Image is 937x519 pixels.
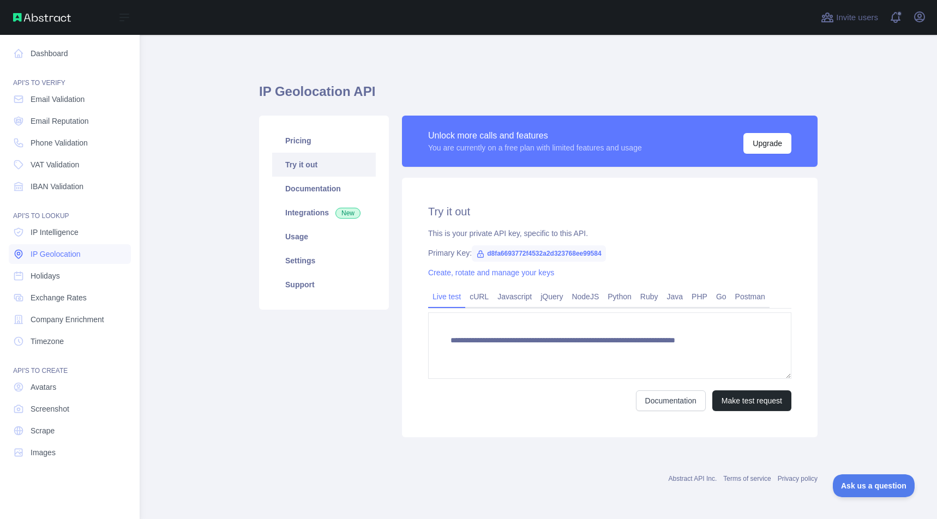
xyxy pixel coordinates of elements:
[9,331,131,351] a: Timezone
[9,89,131,109] a: Email Validation
[567,288,603,305] a: NodeJS
[31,403,69,414] span: Screenshot
[272,177,376,201] a: Documentation
[428,288,465,305] a: Live test
[31,137,88,148] span: Phone Validation
[687,288,712,305] a: PHP
[9,266,131,286] a: Holidays
[272,273,376,297] a: Support
[31,227,79,238] span: IP Intelligence
[272,201,376,225] a: Integrations New
[428,268,554,277] a: Create, rotate and manage your keys
[663,288,688,305] a: Java
[31,336,64,347] span: Timezone
[723,475,771,482] a: Terms of service
[472,245,606,262] span: d8fa6693772f4532a2d323768ee99584
[9,198,131,220] div: API'S TO LOOKUP
[31,249,81,259] span: IP Geolocation
[9,65,131,87] div: API'S TO VERIFY
[778,475,818,482] a: Privacy policy
[428,248,791,258] div: Primary Key:
[603,288,636,305] a: Python
[9,310,131,329] a: Company Enrichment
[31,314,104,325] span: Company Enrichment
[31,116,89,126] span: Email Reputation
[536,288,567,305] a: jQuery
[272,225,376,249] a: Usage
[833,474,915,497] iframe: Toggle Customer Support
[9,377,131,397] a: Avatars
[335,208,361,219] span: New
[9,44,131,63] a: Dashboard
[31,292,87,303] span: Exchange Rates
[9,353,131,375] div: API'S TO CREATE
[31,181,83,192] span: IBAN Validation
[13,13,71,22] img: Abstract API
[272,129,376,153] a: Pricing
[9,177,131,196] a: IBAN Validation
[9,288,131,307] a: Exchange Rates
[31,447,56,458] span: Images
[9,421,131,440] a: Scrape
[31,425,55,436] span: Scrape
[9,399,131,419] a: Screenshot
[272,249,376,273] a: Settings
[493,288,536,305] a: Javascript
[731,288,770,305] a: Postman
[259,83,818,109] h1: IP Geolocation API
[31,382,56,393] span: Avatars
[9,111,131,131] a: Email Reputation
[31,159,79,170] span: VAT Validation
[836,11,878,24] span: Invite users
[428,204,791,219] h2: Try it out
[428,142,642,153] div: You are currently on a free plan with limited features and usage
[636,288,663,305] a: Ruby
[428,129,642,142] div: Unlock more calls and features
[9,133,131,153] a: Phone Validation
[31,270,60,281] span: Holidays
[9,443,131,462] a: Images
[272,153,376,177] a: Try it out
[428,228,791,239] div: This is your private API key, specific to this API.
[465,288,493,305] a: cURL
[669,475,717,482] a: Abstract API Inc.
[31,94,85,105] span: Email Validation
[712,288,731,305] a: Go
[9,222,131,242] a: IP Intelligence
[712,390,791,411] button: Make test request
[819,9,880,26] button: Invite users
[743,133,791,154] button: Upgrade
[9,155,131,174] a: VAT Validation
[9,244,131,264] a: IP Geolocation
[636,390,706,411] a: Documentation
